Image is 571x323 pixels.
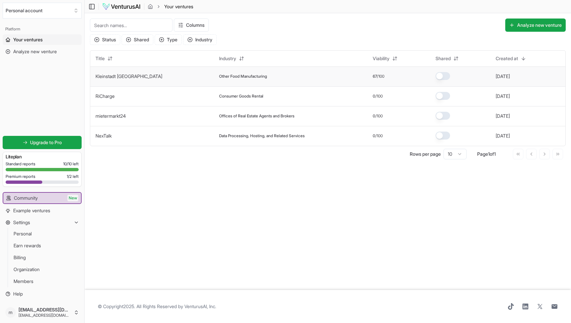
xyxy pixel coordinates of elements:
span: Example ventures [13,207,50,214]
a: Earn rewards [11,240,74,251]
button: Viability [369,53,401,64]
input: Search names... [90,19,172,32]
span: Viability [373,55,390,62]
span: 1 / 2 left [67,174,79,179]
button: Select an organization [3,3,82,19]
button: Columns [174,19,209,32]
button: Shared [432,53,463,64]
a: Members [11,276,74,287]
span: Consumer Goods Rental [219,94,263,99]
span: Upgrade to Pro [30,139,62,146]
span: Analyze new venture [13,48,57,55]
span: /100 [375,113,383,119]
span: Your ventures [164,3,193,10]
span: Members [14,278,33,285]
span: 1 [488,151,490,157]
span: Billing [14,254,26,261]
a: Personal [11,228,74,239]
h3: Lite plan [6,153,79,160]
a: Organization [11,264,74,275]
span: Settings [13,219,30,226]
span: /100 [375,94,383,99]
a: Kleinstadt [GEOGRAPHIC_DATA] [95,73,162,79]
button: Industry [215,53,248,64]
button: Industry [183,34,217,45]
span: 1 [494,151,496,157]
button: Settings [3,217,82,228]
span: Offices of Real Estate Agents and Brokers [219,113,294,119]
span: 67 [373,74,377,79]
span: Help [13,291,23,297]
button: Type [155,34,182,45]
span: Data Processing, Hosting, and Related Services [219,133,305,139]
button: [DATE] [496,73,510,80]
a: NexTalk [95,133,112,139]
a: RiCharge [95,93,115,99]
span: 10 / 10 left [63,161,79,167]
a: Billing [11,252,74,263]
span: Industry [219,55,236,62]
button: m[EMAIL_ADDRESS][DOMAIN_NAME][EMAIL_ADDRESS][DOMAIN_NAME] [3,304,82,320]
span: 0 [373,113,375,119]
button: Status [90,34,120,45]
a: Analyze new venture [3,46,82,57]
span: of [490,151,494,157]
span: [EMAIL_ADDRESS][DOMAIN_NAME] [19,313,71,318]
button: Created at [492,53,530,64]
button: [DATE] [496,113,510,119]
span: /100 [375,133,383,139]
span: Other Food Manufacturing [219,74,267,79]
span: © Copyright 2025 . All Rights Reserved by . [98,303,216,310]
a: mietermarkt24 [95,113,126,119]
button: NexTalk [95,133,112,139]
span: Your ventures [13,36,43,43]
span: Page [477,151,488,157]
img: logo [102,3,141,11]
span: 0 [373,133,375,139]
a: Your ventures [3,34,82,45]
span: Personal [14,230,32,237]
span: 0 [373,94,375,99]
span: Earn rewards [14,242,41,249]
span: /100 [377,74,384,79]
span: [EMAIL_ADDRESS][DOMAIN_NAME] [19,307,71,313]
a: Upgrade to Pro [3,136,82,149]
button: [DATE] [496,133,510,139]
span: Shared [436,55,451,62]
a: Example ventures [3,205,82,216]
button: Title [92,53,117,64]
a: VenturusAI, Inc [184,303,215,309]
div: Platform [3,24,82,34]
p: Rows per page [410,151,441,157]
span: m [5,307,16,318]
button: Analyze new venture [505,19,566,32]
span: Standard reports [6,161,35,167]
button: Shared [122,34,153,45]
span: Title [95,55,105,62]
span: New [67,195,78,201]
button: [DATE] [496,93,510,100]
a: Help [3,289,82,299]
span: Premium reports [6,174,35,179]
nav: breadcrumb [148,3,193,10]
span: Organization [14,266,40,273]
button: Kleinstadt [GEOGRAPHIC_DATA] [95,73,162,80]
span: Created at [496,55,518,62]
span: Community [14,195,38,201]
a: CommunityNew [3,193,81,203]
